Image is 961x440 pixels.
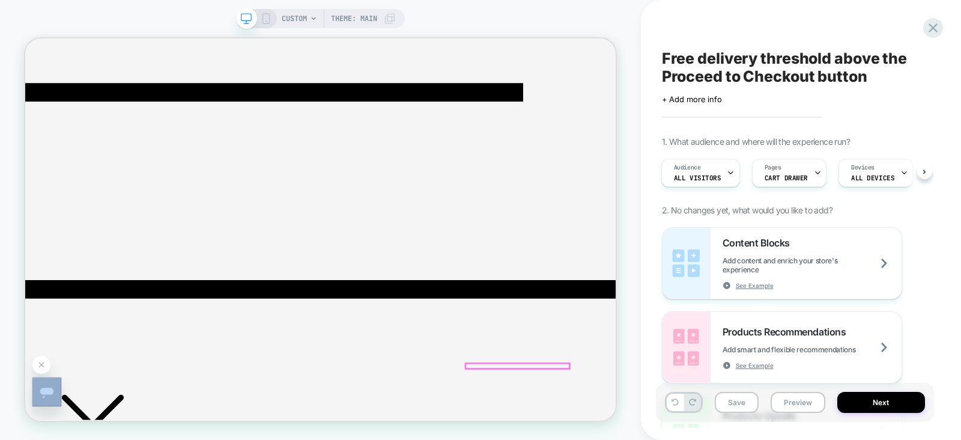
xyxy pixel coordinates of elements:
[851,174,894,182] span: ALL DEVICES
[331,9,377,28] span: Theme: MAIN
[765,163,781,172] span: Pages
[765,174,808,182] span: CART DRAWER
[851,163,875,172] span: Devices
[674,163,701,172] span: Audience
[723,345,886,354] span: Add smart and flexible recommendations
[662,136,850,147] span: 1. What audience and where will the experience run?
[674,174,721,182] span: All Visitors
[771,392,825,413] button: Preview
[736,361,774,370] span: See Example
[662,49,928,85] span: Free delivery threshold above the Proceed to Checkout button
[723,256,902,274] span: Add content and enrich your store's experience
[662,94,722,104] span: + Add more info
[723,237,796,249] span: Content Blocks
[715,392,759,413] button: Save
[7,8,86,18] span: Hi. Need any help?
[723,326,852,338] span: Products Recommendations
[282,9,307,28] span: CUSTOM
[837,392,925,413] button: Next
[736,281,774,290] span: See Example
[662,205,832,215] span: 2. No changes yet, what would you like to add?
